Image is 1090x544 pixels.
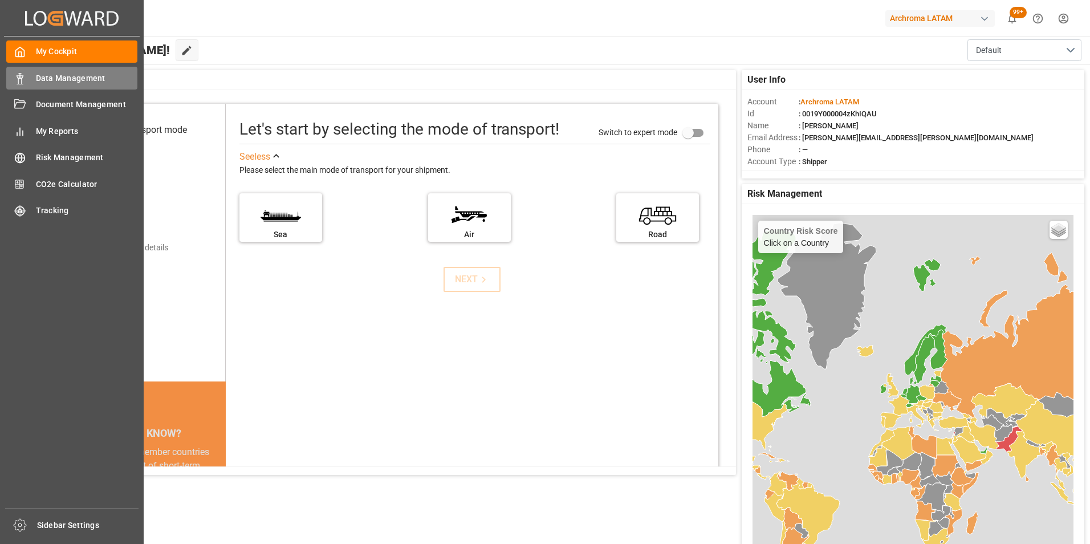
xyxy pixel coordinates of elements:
span: My Reports [36,125,138,137]
div: Sea [245,229,316,241]
div: See less [239,150,270,164]
a: Data Management [6,67,137,89]
h4: Country Risk Score [764,226,838,236]
div: Please select the main mode of transport for your shipment. [239,164,710,177]
button: Help Center [1025,6,1051,31]
span: Account Type [747,156,799,168]
span: User Info [747,73,786,87]
span: Tracking [36,205,138,217]
a: My Reports [6,120,137,142]
span: : [PERSON_NAME] [799,121,859,130]
span: Risk Management [747,187,822,201]
a: CO2e Calculator [6,173,137,195]
div: Add shipping details [97,242,168,254]
span: Account [747,96,799,108]
button: show 100 new notifications [999,6,1025,31]
a: Layers [1050,221,1068,239]
span: Id [747,108,799,120]
span: : [PERSON_NAME][EMAIL_ADDRESS][PERSON_NAME][DOMAIN_NAME] [799,133,1034,142]
button: next slide / item [210,445,226,527]
button: open menu [967,39,1081,61]
span: My Cockpit [36,46,138,58]
div: NEXT [455,273,490,286]
span: Default [976,44,1002,56]
div: Air [434,229,505,241]
button: NEXT [444,267,501,292]
span: Phone [747,144,799,156]
a: Tracking [6,200,137,222]
div: Archroma LATAM [885,10,995,27]
a: Risk Management [6,147,137,169]
span: Name [747,120,799,132]
span: : 0019Y000004zKhIQAU [799,109,877,118]
span: Archroma LATAM [800,98,859,106]
span: Sidebar Settings [37,519,139,531]
span: CO2e Calculator [36,178,138,190]
span: : [799,98,859,106]
div: Road [622,229,693,241]
button: Archroma LATAM [885,7,999,29]
span: : — [799,145,808,154]
a: My Cockpit [6,40,137,63]
span: Risk Management [36,152,138,164]
span: Hello [PERSON_NAME]! [47,39,170,61]
span: Switch to expert mode [599,127,677,136]
a: Document Management [6,94,137,116]
div: Let's start by selecting the mode of transport! [239,117,559,141]
span: Data Management [36,72,138,84]
span: Document Management [36,99,138,111]
span: : Shipper [799,157,827,166]
div: Click on a Country [764,226,838,247]
span: Email Address [747,132,799,144]
span: 99+ [1010,7,1027,18]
